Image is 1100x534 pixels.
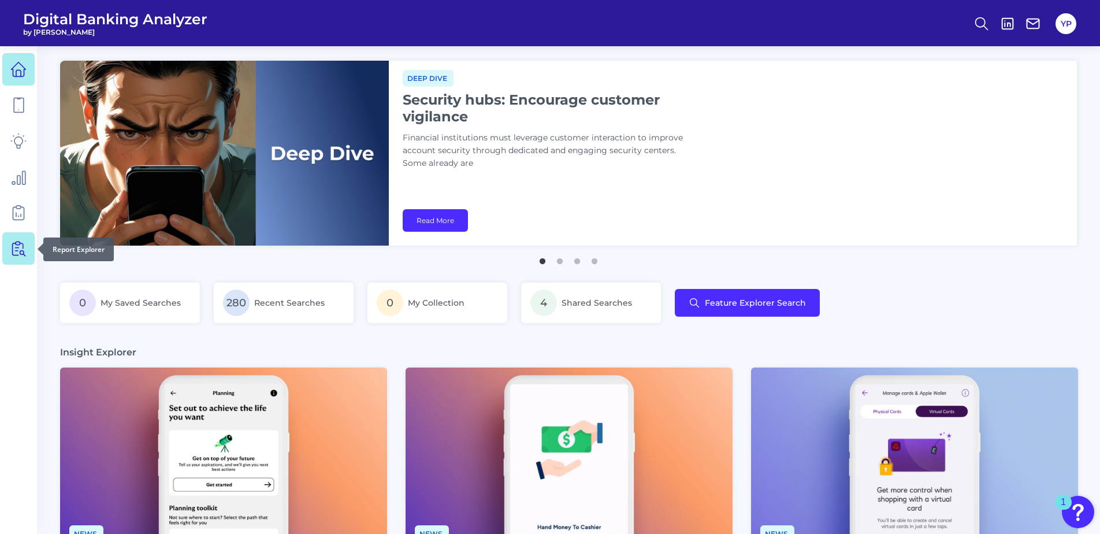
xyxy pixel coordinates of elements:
button: 3 [571,253,583,264]
a: 280Recent Searches [214,283,354,323]
span: by [PERSON_NAME] [23,28,207,36]
div: Report Explorer [43,238,114,261]
a: Deep dive [403,72,454,83]
button: 2 [554,253,566,264]
button: YP [1056,13,1076,34]
span: Digital Banking Analyzer [23,10,207,28]
a: 0My Saved Searches [60,283,200,323]
img: bannerImg [60,61,389,246]
div: 1 [1061,502,1066,517]
span: 280 [223,290,250,316]
span: 0 [377,290,403,316]
span: Recent Searches [254,298,325,308]
span: 4 [530,290,557,316]
span: My Collection [408,298,464,308]
a: 0My Collection [367,283,507,323]
button: Feature Explorer Search [675,289,820,317]
p: Financial institutions must leverage customer interaction to improve account security through ded... [403,132,692,170]
span: Shared Searches [562,298,632,308]
h3: Insight Explorer [60,346,136,358]
h1: Security hubs: Encourage customer vigilance [403,91,692,125]
span: Deep dive [403,70,454,87]
span: My Saved Searches [101,298,181,308]
span: 0 [69,290,96,316]
a: 4Shared Searches [521,283,661,323]
button: Open Resource Center, 1 new notification [1062,496,1094,528]
a: Read More [403,209,468,232]
button: 1 [537,253,548,264]
button: 4 [589,253,600,264]
span: Feature Explorer Search [705,298,806,307]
